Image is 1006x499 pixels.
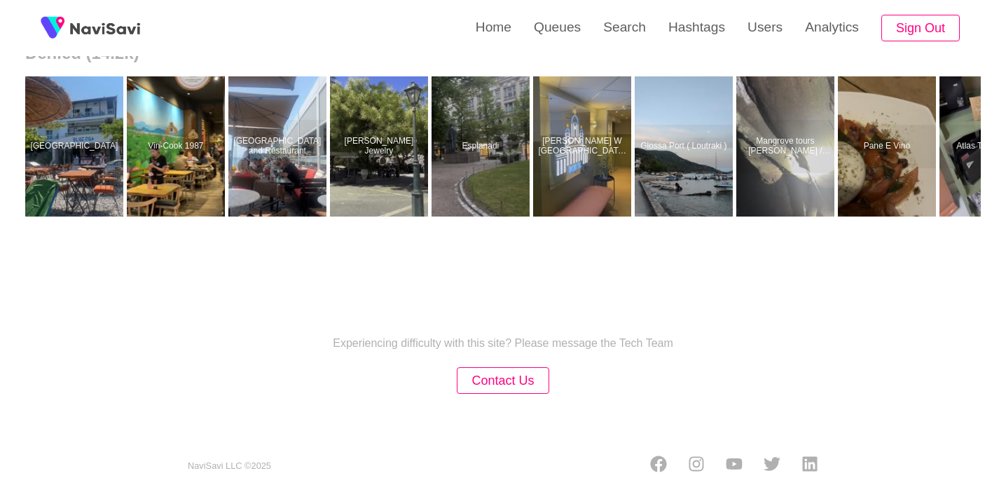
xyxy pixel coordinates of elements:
a: [GEOGRAPHIC_DATA]Blue Rua Cafe [25,76,127,217]
a: [PERSON_NAME] JewelryKALTSAS Jewelry [330,76,432,217]
a: Facebook [650,456,667,477]
img: fireSpot [35,11,70,46]
p: Experiencing difficulty with this site? Please message the Tech Team [333,337,673,350]
a: Youtube [726,456,743,477]
a: Vin-Cook 1987Vin-Cook 1987 [127,76,228,217]
a: Mangrove tours [PERSON_NAME] / [PERSON_NAME] ExperiencesMangrove tours Manuel Antonio / Manuel An... [736,76,838,217]
a: Pane E VinoPane E Vino [838,76,939,217]
a: [PERSON_NAME] W [GEOGRAPHIC_DATA] KluuviBob W Helsinki Kluuvi [533,76,635,217]
a: Glossa Port ( Loutraki )Glossa Port ( Loutraki ) [635,76,736,217]
small: NaviSavi LLC © 2025 [188,461,271,472]
button: Contact Us [457,367,549,395]
a: Contact Us [457,375,549,387]
a: EsplanadiEsplanadi [432,76,533,217]
img: fireSpot [70,21,140,35]
a: [GEOGRAPHIC_DATA] and RestaurantLimani Maritime Museum and Restaurant [228,76,330,217]
a: Instagram [688,456,705,477]
button: Sign Out [881,15,960,42]
a: LinkedIn [801,456,818,477]
a: Twitter [764,456,780,477]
